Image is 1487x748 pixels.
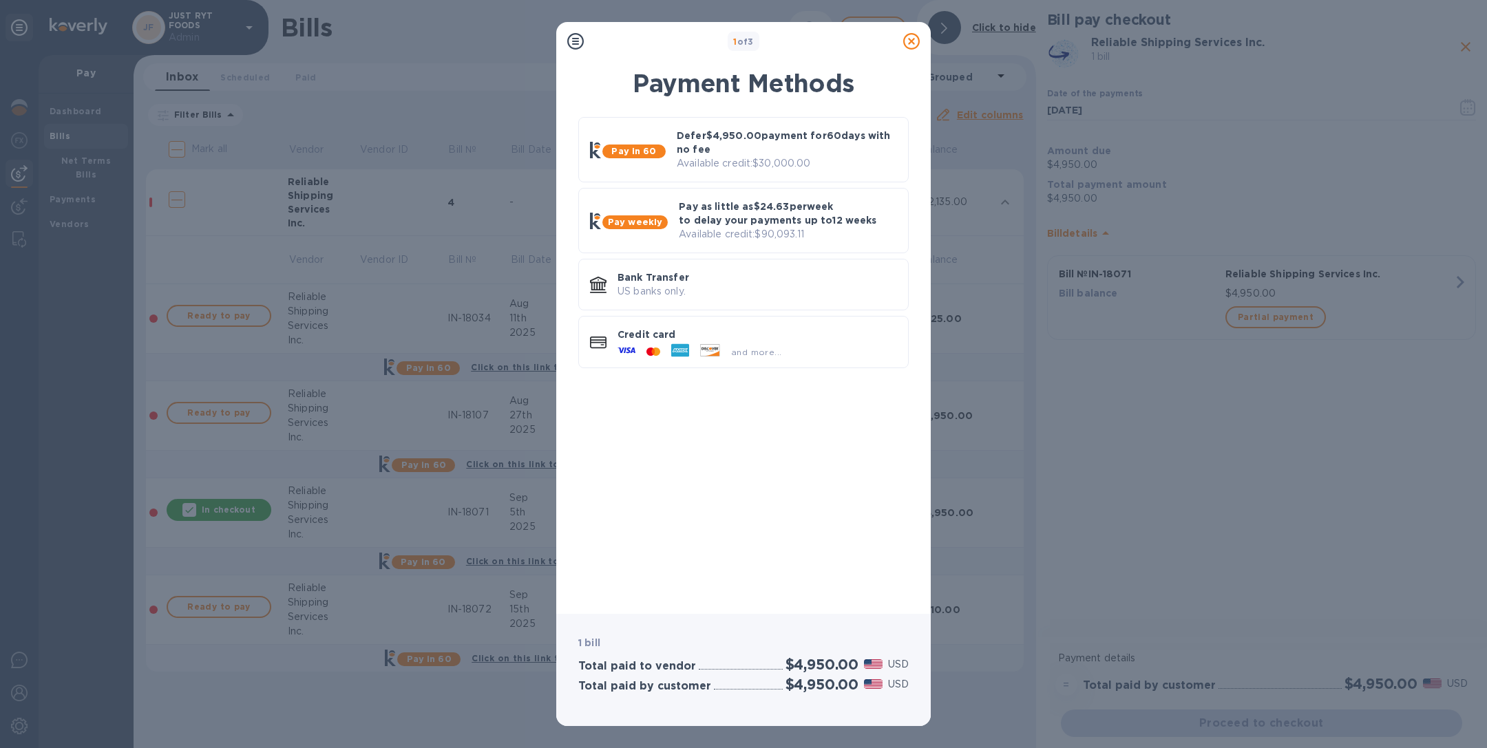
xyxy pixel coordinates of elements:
[785,656,858,673] h2: $4,950.00
[679,227,897,242] p: Available credit: $90,093.11
[679,200,897,227] p: Pay as little as $24.63 per week to delay your payments up to 12 weeks
[677,156,897,171] p: Available credit: $30,000.00
[785,676,858,693] h2: $4,950.00
[611,146,656,156] b: Pay in 60
[864,679,883,689] img: USD
[888,657,909,672] p: USD
[733,36,754,47] b: of 3
[618,328,897,341] p: Credit card
[733,36,737,47] span: 1
[618,284,897,299] p: US banks only.
[578,69,909,98] h1: Payment Methods
[864,659,883,669] img: USD
[888,677,909,692] p: USD
[731,347,781,357] span: and more...
[618,270,897,284] p: Bank Transfer
[677,129,897,156] p: Defer $4,950.00 payment for 60 days with no fee
[578,637,600,648] b: 1 bill
[608,217,662,227] b: Pay weekly
[578,680,711,693] h3: Total paid by customer
[578,660,696,673] h3: Total paid to vendor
